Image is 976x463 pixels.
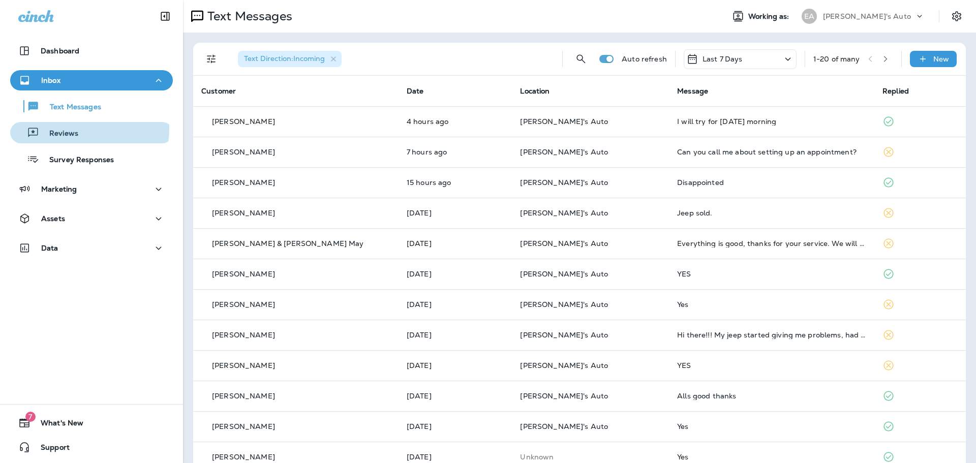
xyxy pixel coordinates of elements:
[30,419,83,431] span: What's New
[41,214,65,223] p: Assets
[520,147,608,157] span: [PERSON_NAME]'s Auto
[677,453,866,461] div: Yes
[407,453,504,461] p: Aug 12, 2025 11:16 AM
[10,437,173,457] button: Support
[41,244,58,252] p: Data
[212,300,275,308] p: [PERSON_NAME]
[40,103,101,112] p: Text Messages
[41,185,77,193] p: Marketing
[407,361,504,369] p: Aug 12, 2025 03:41 PM
[39,129,78,139] p: Reviews
[10,238,173,258] button: Data
[882,86,909,96] span: Replied
[407,117,504,126] p: Aug 14, 2025 10:38 AM
[748,12,791,21] span: Working as:
[520,453,661,461] p: This customer does not have a last location and the phone number they messaged is not assigned to...
[212,392,275,400] p: [PERSON_NAME]
[30,443,70,455] span: Support
[41,47,79,55] p: Dashboard
[802,9,817,24] div: EA
[520,117,608,126] span: [PERSON_NAME]'s Auto
[201,49,222,69] button: Filters
[10,208,173,229] button: Assets
[41,76,60,84] p: Inbox
[520,330,608,339] span: [PERSON_NAME]'s Auto
[407,178,504,187] p: Aug 13, 2025 11:40 PM
[407,422,504,430] p: Aug 12, 2025 11:20 AM
[10,122,173,143] button: Reviews
[520,391,608,400] span: [PERSON_NAME]'s Auto
[520,269,608,279] span: [PERSON_NAME]'s Auto
[677,209,866,217] div: Jeep sold.
[212,239,364,248] p: [PERSON_NAME] & [PERSON_NAME] May
[407,392,504,400] p: Aug 12, 2025 11:25 AM
[407,331,504,339] p: Aug 13, 2025 09:44 AM
[10,70,173,90] button: Inbox
[677,331,866,339] div: Hi there!!! My jeep started giving me problems, had a mobile tech do a diagnostic. There's issue ...
[10,41,173,61] button: Dashboard
[212,178,275,187] p: [PERSON_NAME]
[212,453,275,461] p: [PERSON_NAME]
[407,270,504,278] p: Aug 13, 2025 11:22 AM
[813,55,860,63] div: 1 - 20 of many
[677,86,708,96] span: Message
[212,331,275,339] p: [PERSON_NAME]
[244,54,325,63] span: Text Direction : Incoming
[407,148,504,156] p: Aug 14, 2025 08:15 AM
[407,300,504,308] p: Aug 13, 2025 11:18 AM
[212,422,275,430] p: [PERSON_NAME]
[677,422,866,430] div: Yes
[25,412,36,422] span: 7
[933,55,949,63] p: New
[10,96,173,117] button: Text Messages
[201,86,236,96] span: Customer
[203,9,292,24] p: Text Messages
[520,178,608,187] span: [PERSON_NAME]'s Auto
[677,178,866,187] div: Disappointed
[151,6,179,26] button: Collapse Sidebar
[520,300,608,309] span: [PERSON_NAME]'s Auto
[39,156,114,165] p: Survey Responses
[622,55,667,63] p: Auto refresh
[10,148,173,170] button: Survey Responses
[10,413,173,433] button: 7What's New
[520,422,608,431] span: [PERSON_NAME]'s Auto
[703,55,743,63] p: Last 7 Days
[677,270,866,278] div: YES
[238,51,342,67] div: Text Direction:Incoming
[677,239,866,248] div: Everything is good, thanks for your service. We will keep you in mind if we need more work done. ...
[407,239,504,248] p: Aug 13, 2025 11:26 AM
[212,148,275,156] p: [PERSON_NAME]
[520,239,608,248] span: [PERSON_NAME]'s Auto
[677,148,866,156] div: Can you call me about setting up an appointment?
[212,361,275,369] p: [PERSON_NAME]
[520,208,608,218] span: [PERSON_NAME]'s Auto
[10,179,173,199] button: Marketing
[407,86,424,96] span: Date
[677,392,866,400] div: Alls good thanks
[677,361,866,369] div: YES
[407,209,504,217] p: Aug 13, 2025 11:58 AM
[948,7,966,25] button: Settings
[677,117,866,126] div: I will try for tomorrow morning
[677,300,866,308] div: Yes
[823,12,911,20] p: [PERSON_NAME]'s Auto
[520,361,608,370] span: [PERSON_NAME]'s Auto
[212,209,275,217] p: [PERSON_NAME]
[571,49,591,69] button: Search Messages
[212,117,275,126] p: [PERSON_NAME]
[212,270,275,278] p: [PERSON_NAME]
[520,86,550,96] span: Location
